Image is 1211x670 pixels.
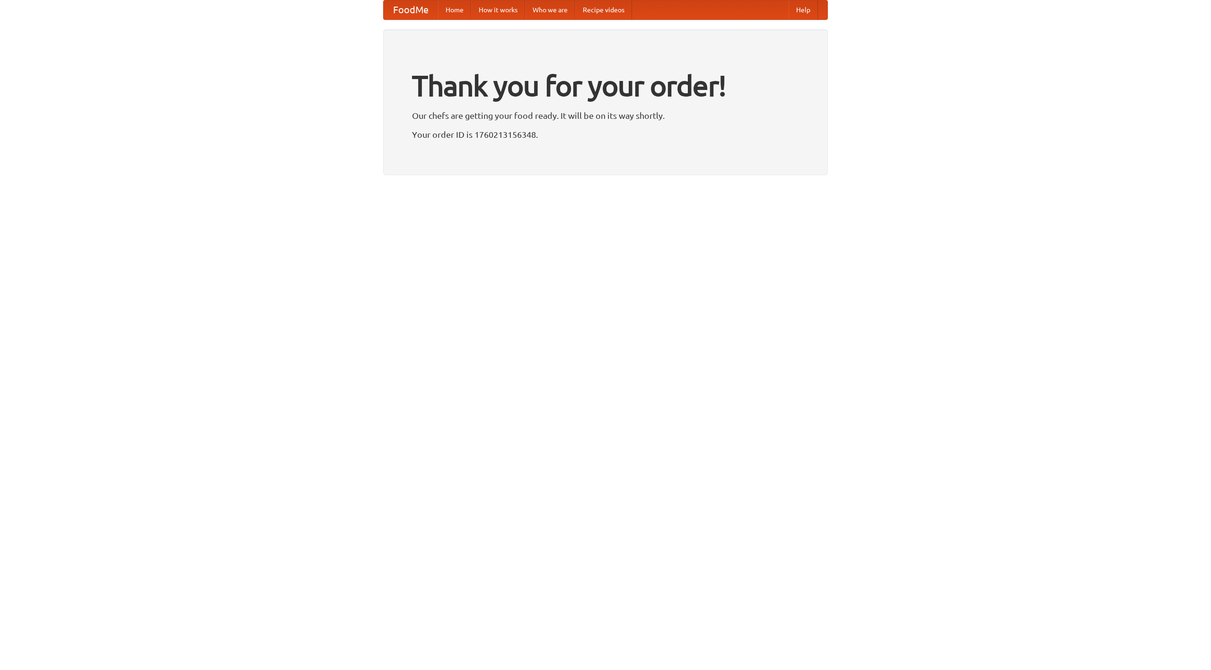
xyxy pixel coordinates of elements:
p: Our chefs are getting your food ready. It will be on its way shortly. [412,108,799,123]
p: Your order ID is 1760213156348. [412,127,799,142]
a: FoodMe [384,0,438,19]
a: Who we are [525,0,575,19]
a: Help [789,0,818,19]
a: How it works [471,0,525,19]
a: Recipe videos [575,0,632,19]
h1: Thank you for your order! [412,63,799,108]
a: Home [438,0,471,19]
